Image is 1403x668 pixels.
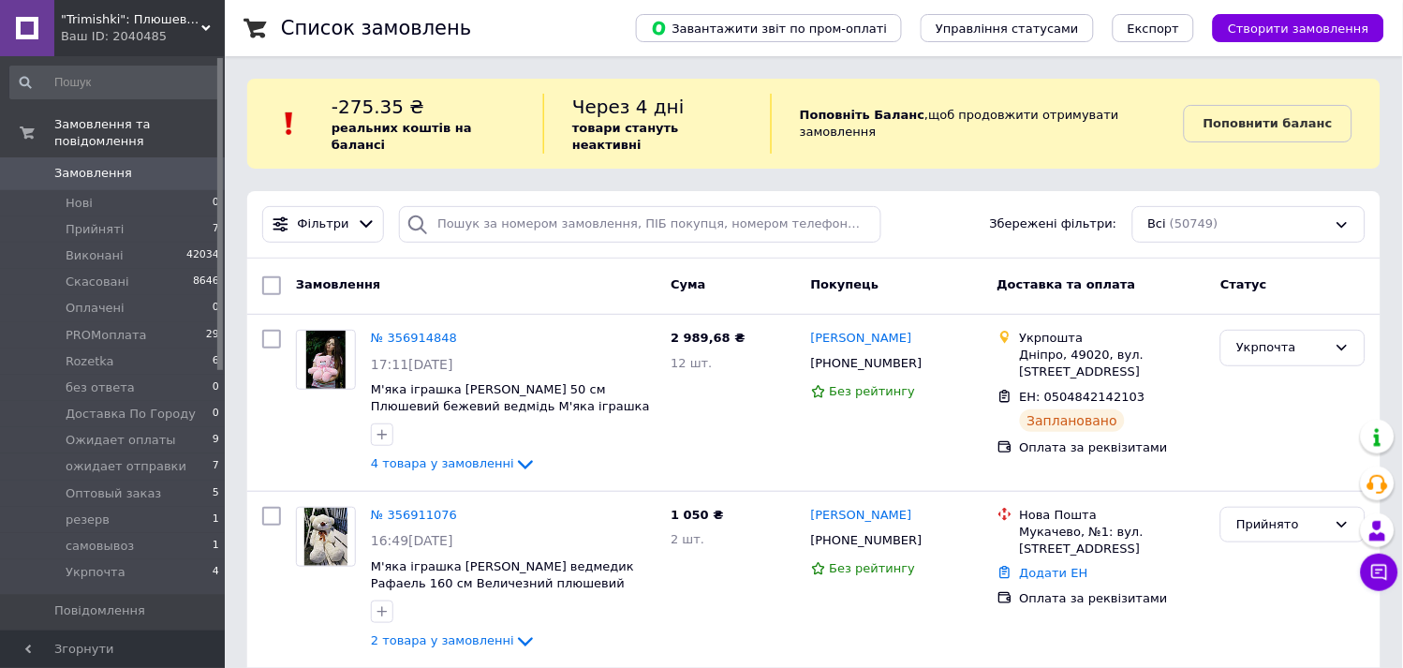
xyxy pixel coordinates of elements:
[1020,347,1206,380] div: Дніпро, 49020, вул. [STREET_ADDRESS]
[671,356,712,370] span: 12 шт.
[1220,277,1267,291] span: Статус
[1213,14,1384,42] button: Створити замовлення
[671,331,745,345] span: 2 989,68 ₴
[1361,554,1398,591] button: Чат з покупцем
[399,206,881,243] input: Пошук за номером замовлення, ПІБ покупця, номером телефону, Email, номером накладної
[206,327,219,344] span: 29
[54,116,225,150] span: Замовлення та повідомлення
[213,353,219,370] span: 6
[296,277,380,291] span: Замовлення
[298,215,349,233] span: Фільтри
[1020,439,1206,456] div: Оплата за реквізитами
[296,507,356,567] a: Фото товару
[1020,330,1206,347] div: Укрпошта
[371,357,453,372] span: 17:11[DATE]
[371,456,537,470] a: 4 товара у замовленні
[371,508,457,522] a: № 356911076
[811,507,912,525] a: [PERSON_NAME]
[66,353,114,370] span: Rozetka
[1020,507,1206,524] div: Нова Пошта
[1020,566,1088,580] a: Додати ЕН
[1020,390,1145,404] span: ЕН: 0504842142103
[304,508,348,566] img: Фото товару
[636,14,902,42] button: Завантажити звіт по пром-оплаті
[66,379,135,396] span: без ответа
[66,300,125,317] span: Оплачені
[807,351,926,376] div: [PHONE_NUMBER]
[990,215,1117,233] span: Збережені фільтри:
[66,564,126,581] span: Укрпочта
[213,221,219,238] span: 7
[306,331,345,389] img: Фото товару
[332,96,424,118] span: -275.35 ₴
[9,66,221,99] input: Пошук
[1228,22,1369,36] span: Створити замовлення
[671,532,704,546] span: 2 шт.
[1236,338,1327,358] div: Укрпочта
[213,512,219,528] span: 1
[66,458,186,475] span: ожидает отправки
[811,277,879,291] span: Покупець
[371,633,537,647] a: 2 товара у замовленні
[371,331,457,345] a: № 356914848
[997,277,1136,291] span: Доставка та оплата
[193,274,219,290] span: 8646
[807,528,926,553] div: [PHONE_NUMBER]
[771,94,1184,154] div: , щоб продовжити отримувати замовлення
[66,432,176,449] span: Ожидает оплаты
[1204,116,1333,130] b: Поповнити баланс
[66,195,93,212] span: Нові
[213,379,219,396] span: 0
[275,110,303,138] img: :exclamation:
[1236,515,1327,535] div: Прийнято
[921,14,1094,42] button: Управління статусами
[61,11,201,28] span: "Trimishki": Плюшеві іграшки на будь-який смак!
[1148,215,1167,233] span: Всі
[1020,409,1126,432] div: Заплановано
[371,382,650,449] a: М'яка іграшка [PERSON_NAME] 50 см Плюшевий бежевий ведмідь М'яка іграшка на подарунок [PERSON_NAM...
[296,330,356,390] a: Фото товару
[66,247,124,264] span: Виконані
[213,406,219,423] span: 0
[186,247,219,264] span: 42034
[1170,216,1218,230] span: (50749)
[1184,105,1352,142] a: Поповнити баланс
[66,406,196,423] span: Доставка По Городу
[800,108,924,122] b: Поповніть Баланс
[1020,590,1206,607] div: Оплата за реквізитами
[281,17,471,39] h1: Список замовлень
[371,633,514,647] span: 2 товара у замовленні
[66,485,161,502] span: Оптовый заказ
[54,165,132,182] span: Замовлення
[1128,22,1180,36] span: Експорт
[213,485,219,502] span: 5
[213,300,219,317] span: 0
[54,602,145,619] span: Повідомлення
[371,559,639,608] a: М'яка іграшка [PERSON_NAME] ведмедик Рафаель 160 см Величезний плюшевий ведмідь Плюшеве ведмежатк...
[213,432,219,449] span: 9
[66,512,110,528] span: резерв
[371,457,514,471] span: 4 товара у замовленні
[213,195,219,212] span: 0
[213,538,219,555] span: 1
[572,96,685,118] span: Через 4 дні
[66,274,129,290] span: Скасовані
[1194,21,1384,35] a: Створити замовлення
[830,384,916,398] span: Без рейтингу
[830,561,916,575] span: Без рейтингу
[671,508,723,522] span: 1 050 ₴
[213,458,219,475] span: 7
[66,538,134,555] span: самовывоз
[66,327,147,344] span: PROMоплата
[61,28,225,45] div: Ваш ID: 2040485
[1113,14,1195,42] button: Експорт
[936,22,1079,36] span: Управління статусами
[371,533,453,548] span: 16:49[DATE]
[811,330,912,348] a: [PERSON_NAME]
[66,221,124,238] span: Прийняті
[572,121,679,152] b: товари стануть неактивні
[332,121,472,152] b: реальних коштів на балансі
[651,20,887,37] span: Завантажити звіт по пром-оплаті
[213,564,219,581] span: 4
